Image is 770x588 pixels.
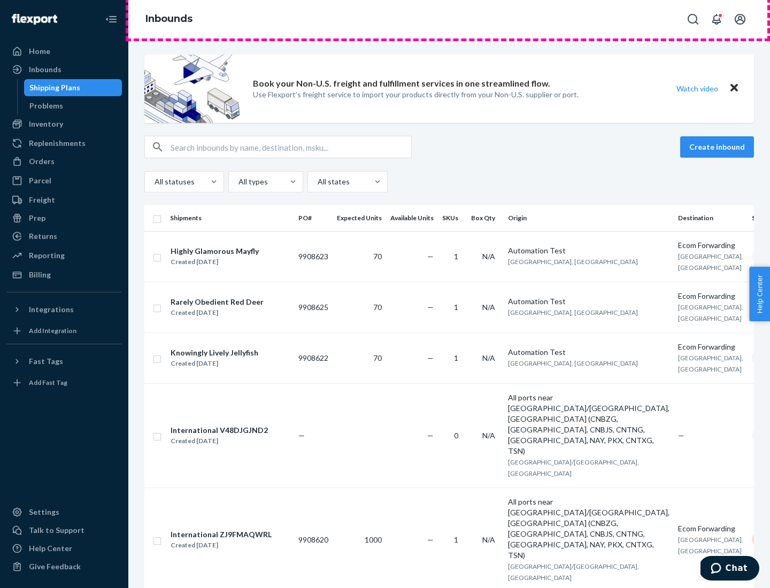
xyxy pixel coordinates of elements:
span: N/A [482,535,495,544]
span: [GEOGRAPHIC_DATA], [GEOGRAPHIC_DATA] [678,303,743,322]
a: Orders [6,153,122,170]
span: 1 [454,303,458,312]
div: Created [DATE] [171,540,272,551]
div: Inbounds [29,64,61,75]
div: Rarely Obedient Red Deer [171,297,264,307]
button: Integrations [6,301,122,318]
span: 70 [373,252,382,261]
div: Replenishments [29,138,86,149]
div: Reporting [29,250,65,261]
button: Watch video [669,81,725,96]
div: Integrations [29,304,74,315]
a: Inventory [6,115,122,133]
div: Fast Tags [29,356,63,367]
th: Available Units [386,205,438,231]
div: Problems [29,100,63,111]
span: [GEOGRAPHIC_DATA], [GEOGRAPHIC_DATA] [508,308,638,316]
div: Talk to Support [29,525,84,536]
div: Knowingly Lively Jellyfish [171,347,258,358]
button: Fast Tags [6,353,122,370]
div: Prep [29,213,45,223]
iframe: Opens a widget where you can chat to one of our agents [700,556,759,583]
div: Created [DATE] [171,436,268,446]
input: All statuses [153,176,155,187]
button: Help Center [749,267,770,321]
div: Highly Glamorous Mayfly [171,246,259,257]
div: Help Center [29,543,72,554]
a: Billing [6,266,122,283]
button: Talk to Support [6,522,122,539]
a: Inbounds [145,13,192,25]
span: — [678,431,684,440]
th: Expected Units [333,205,386,231]
img: Flexport logo [12,14,57,25]
span: [GEOGRAPHIC_DATA], [GEOGRAPHIC_DATA] [678,536,743,555]
span: N/A [482,252,495,261]
span: — [427,535,434,544]
div: Created [DATE] [171,307,264,318]
button: Give Feedback [6,558,122,575]
div: Ecom Forwarding [678,240,743,251]
input: All types [237,176,238,187]
a: Problems [24,97,122,114]
th: Box Qty [467,205,504,231]
th: SKUs [438,205,467,231]
div: All ports near [GEOGRAPHIC_DATA]/[GEOGRAPHIC_DATA], [GEOGRAPHIC_DATA] (CNBZG, [GEOGRAPHIC_DATA], ... [508,497,669,561]
span: [GEOGRAPHIC_DATA]/[GEOGRAPHIC_DATA], [GEOGRAPHIC_DATA] [508,562,639,582]
a: Inbounds [6,61,122,78]
a: Freight [6,191,122,208]
th: PO# [294,205,333,231]
span: 1000 [365,535,382,544]
span: [GEOGRAPHIC_DATA], [GEOGRAPHIC_DATA] [508,359,638,367]
div: Orders [29,156,55,167]
span: 1 [454,353,458,362]
span: N/A [482,431,495,440]
a: Reporting [6,247,122,264]
td: 9908622 [294,332,333,383]
a: Replenishments [6,135,122,152]
a: Home [6,43,122,60]
span: 1 [454,535,458,544]
div: International V48DJGJND2 [171,425,268,436]
a: Settings [6,504,122,521]
button: Open Search Box [682,9,704,30]
div: Home [29,46,50,57]
div: Billing [29,269,51,280]
td: 9908623 [294,231,333,282]
span: [GEOGRAPHIC_DATA], [GEOGRAPHIC_DATA] [508,258,638,266]
div: Automation Test [508,296,669,307]
a: Help Center [6,540,122,557]
p: Book your Non-U.S. freight and fulfillment services in one streamlined flow. [253,78,550,90]
span: [GEOGRAPHIC_DATA], [GEOGRAPHIC_DATA] [678,252,743,272]
div: Add Fast Tag [29,378,67,387]
td: 9908625 [294,282,333,332]
span: — [427,431,434,440]
div: Automation Test [508,245,669,256]
a: Shipping Plans [24,79,122,96]
a: Parcel [6,172,122,189]
span: — [427,303,434,312]
div: Ecom Forwarding [678,342,743,352]
span: [GEOGRAPHIC_DATA]/[GEOGRAPHIC_DATA], [GEOGRAPHIC_DATA] [508,458,639,477]
th: Shipments [166,205,294,231]
a: Add Fast Tag [6,374,122,391]
span: 0 [454,431,458,440]
div: Returns [29,231,57,242]
span: 70 [373,353,382,362]
span: N/A [482,353,495,362]
a: Add Integration [6,322,122,339]
div: Created [DATE] [171,358,258,369]
div: Automation Test [508,347,669,358]
div: All ports near [GEOGRAPHIC_DATA]/[GEOGRAPHIC_DATA], [GEOGRAPHIC_DATA] (CNBZG, [GEOGRAPHIC_DATA], ... [508,392,669,457]
span: 70 [373,303,382,312]
input: All states [317,176,318,187]
div: Ecom Forwarding [678,523,743,534]
span: — [427,353,434,362]
span: — [298,431,305,440]
div: Created [DATE] [171,257,259,267]
th: Destination [674,205,748,231]
span: — [427,252,434,261]
a: Prep [6,210,122,227]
